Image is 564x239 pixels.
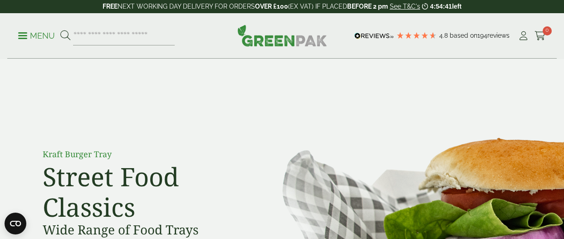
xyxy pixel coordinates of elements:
span: 4:54:41 [430,3,452,10]
strong: FREE [103,3,118,10]
span: Based on [450,32,477,39]
img: GreenPak Supplies [237,25,327,46]
a: Menu [18,30,55,40]
span: 194 [477,32,487,39]
a: 0 [535,29,546,43]
i: Cart [535,31,546,40]
span: 0 [543,26,552,35]
a: See T&C's [390,3,420,10]
span: left [452,3,461,10]
h3: Wide Range of Food Trays [43,222,247,238]
span: 4.8 [439,32,450,39]
p: Menu [18,30,55,41]
p: Kraft Burger Tray [43,148,247,160]
strong: OVER £100 [255,3,288,10]
span: reviews [487,32,510,39]
div: 4.78 Stars [396,31,437,40]
strong: BEFORE 2 pm [347,3,388,10]
img: REVIEWS.io [354,33,394,39]
h2: Street Food Classics [43,161,247,222]
i: My Account [518,31,529,40]
button: Open CMP widget [5,213,26,234]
